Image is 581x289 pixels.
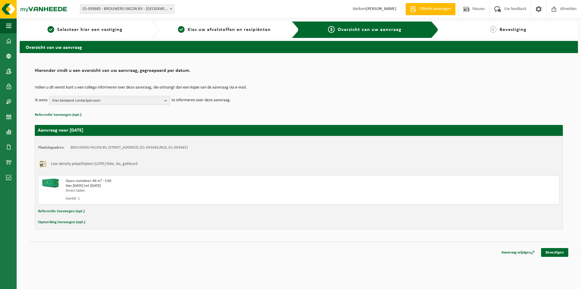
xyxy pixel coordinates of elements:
button: Opmerking toevoegen (opt.) [38,218,85,226]
strong: Van [DATE] tot [DATE] [66,184,101,188]
a: Aanvraag wijzigen [497,248,539,257]
span: Selecteer hier een vestiging [57,27,123,32]
span: Kies uw afvalstoffen en recipiënten [188,27,271,32]
p: Indien u dit wenst kunt u een collega informeren over deze aanvraag, die ontvangt dan een kopie v... [35,86,563,90]
h2: Overzicht van uw aanvraag [20,41,578,53]
span: 1 [48,26,54,33]
strong: [PERSON_NAME] [366,7,396,11]
h2: Hieronder vindt u een overzicht van uw aanvraag, gegroepeerd per datum. [35,68,563,76]
a: Bevestigen [541,248,568,257]
span: 4 [490,26,497,33]
span: Bevestiging [500,27,527,32]
h3: Low density polyethyleen (LDPE) folie, los, gekleurd [51,159,137,169]
a: 1Selecteer hier een vestiging [23,26,147,33]
td: BROUWERIJ FACON BV, [STREET_ADDRESS] (01-093685/BUS, 01-093685) [71,145,188,150]
span: Kies bestaand contactpersoon [52,96,162,105]
button: Referentie toevoegen (opt.) [38,207,85,215]
a: 2Kies uw afvalstoffen en recipiënten [162,26,287,33]
div: Direct laden [66,188,323,193]
img: HK-XC-40-GN-00.png [41,179,60,188]
span: Overzicht van uw aanvraag [338,27,402,32]
button: Kies bestaand contactpersoon [49,96,170,105]
span: 2 [178,26,185,33]
span: 01-093685 - BROUWERIJ FACON BV - BELLEGEM [80,5,174,13]
div: Aantal: 1 [66,196,323,201]
span: Open container 40 m³ - C40 [66,179,111,183]
a: Offerte aanvragen [405,3,455,15]
p: Ik wens [35,96,48,105]
span: 3 [328,26,335,33]
button: Referentie toevoegen (opt.) [35,111,81,119]
strong: Plaatsingsadres: [38,146,64,150]
span: Offerte aanvragen [418,6,452,12]
span: 01-093685 - BROUWERIJ FACON BV - BELLEGEM [80,5,174,14]
p: te informeren over deze aanvraag. [172,96,231,105]
strong: Aanvraag voor [DATE] [38,128,83,133]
